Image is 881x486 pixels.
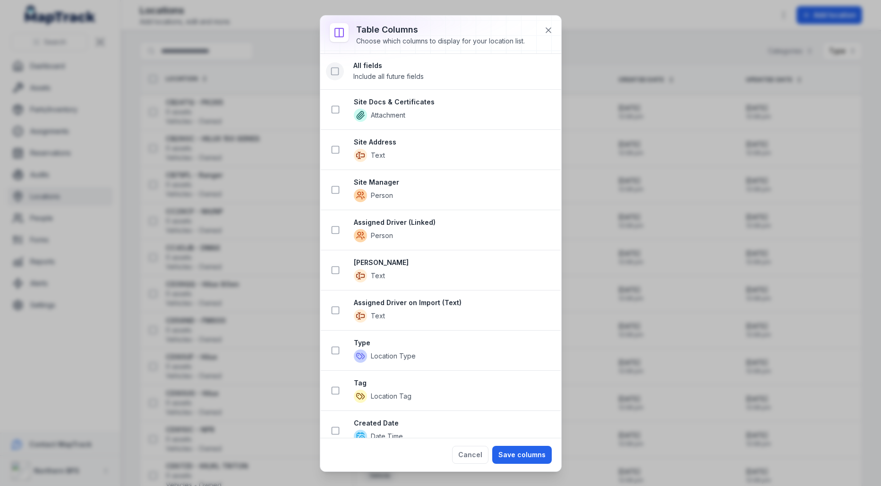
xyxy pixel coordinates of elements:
[353,61,554,70] strong: All fields
[371,311,385,321] span: Text
[492,446,552,464] button: Save columns
[452,446,488,464] button: Cancel
[353,72,424,80] span: Include all future fields
[354,178,553,187] strong: Site Manager
[356,23,525,36] h3: Table columns
[371,392,411,401] span: Location Tag
[371,432,403,441] span: Date Time
[354,298,553,307] strong: Assigned Driver on Import (Text)
[354,218,553,227] strong: Assigned Driver (Linked)
[371,111,405,120] span: Attachment
[354,97,553,107] strong: Site Docs & Certificates
[371,191,393,200] span: Person
[354,338,553,348] strong: Type
[371,271,385,281] span: Text
[371,231,393,240] span: Person
[371,151,385,160] span: Text
[354,258,553,267] strong: [PERSON_NAME]
[354,137,553,147] strong: Site Address
[354,378,553,388] strong: Tag
[354,418,553,428] strong: Created Date
[371,351,416,361] span: Location Type
[356,36,525,46] div: Choose which columns to display for your location list.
